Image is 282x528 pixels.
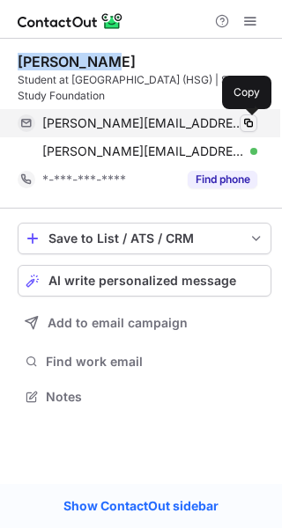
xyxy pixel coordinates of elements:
a: Show ContactOut sidebar [46,493,236,519]
span: [PERSON_NAME][EMAIL_ADDRESS][DOMAIN_NAME] [42,115,244,131]
div: [PERSON_NAME] [18,53,136,70]
div: Student at [GEOGRAPHIC_DATA] (HSG) | Swiss Study Foundation [18,72,271,104]
span: AI write personalized message [48,274,236,288]
span: [PERSON_NAME][EMAIL_ADDRESS][DOMAIN_NAME] [42,143,244,159]
button: Notes [18,385,271,409]
span: Notes [46,389,264,405]
button: AI write personalized message [18,265,271,297]
button: Reveal Button [188,171,257,188]
span: Add to email campaign [48,316,188,330]
button: save-profile-one-click [18,223,271,254]
img: ContactOut v5.3.10 [18,11,123,32]
button: Find work email [18,349,271,374]
span: Find work email [46,354,264,370]
div: Save to List / ATS / CRM [48,231,241,246]
button: Add to email campaign [18,307,271,339]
